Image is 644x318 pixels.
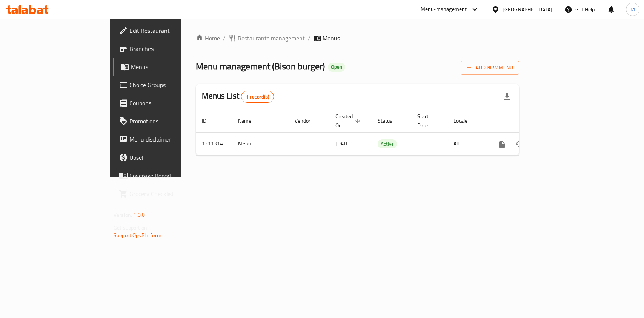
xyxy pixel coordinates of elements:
[129,44,211,53] span: Branches
[232,132,289,155] td: Menu
[335,139,351,148] span: [DATE]
[630,5,635,14] span: M
[461,61,519,75] button: Add New Menu
[378,116,402,125] span: Status
[113,130,217,148] a: Menu disclaimer
[503,5,552,14] div: [GEOGRAPHIC_DATA]
[453,116,477,125] span: Locale
[411,132,447,155] td: -
[492,135,510,153] button: more
[335,112,363,130] span: Created On
[129,189,211,198] span: Grocery Checklist
[378,140,397,148] span: Active
[421,5,467,14] div: Menu-management
[238,34,305,43] span: Restaurants management
[113,58,217,76] a: Menus
[129,135,211,144] span: Menu disclaimer
[129,26,211,35] span: Edit Restaurant
[129,99,211,108] span: Coupons
[447,132,486,155] td: All
[308,34,310,43] li: /
[114,230,161,240] a: Support.OpsPlatform
[417,112,438,130] span: Start Date
[241,91,274,103] div: Total records count
[129,153,211,162] span: Upsell
[196,110,571,156] table: enhanced table
[114,223,148,233] span: Get support on:
[238,116,261,125] span: Name
[113,112,217,130] a: Promotions
[202,116,216,125] span: ID
[113,94,217,112] a: Coupons
[129,117,211,126] span: Promotions
[113,22,217,40] a: Edit Restaurant
[196,58,325,75] span: Menu management ( Bison burger )
[113,40,217,58] a: Branches
[486,110,571,133] th: Actions
[378,139,397,148] div: Active
[202,90,274,103] h2: Menus List
[131,62,211,71] span: Menus
[113,167,217,185] a: Coverage Report
[467,63,513,73] span: Add New Menu
[328,64,345,70] span: Open
[114,210,132,220] span: Version:
[196,34,519,43] nav: breadcrumb
[328,63,345,72] div: Open
[113,148,217,167] a: Upsell
[129,80,211,90] span: Choice Groups
[241,93,274,100] span: 1 record(s)
[113,185,217,203] a: Grocery Checklist
[223,34,226,43] li: /
[133,210,145,220] span: 1.0.0
[113,76,217,94] a: Choice Groups
[129,171,211,180] span: Coverage Report
[498,88,516,106] div: Export file
[295,116,320,125] span: Vendor
[510,135,529,153] button: Change Status
[229,34,305,43] a: Restaurants management
[323,34,340,43] span: Menus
